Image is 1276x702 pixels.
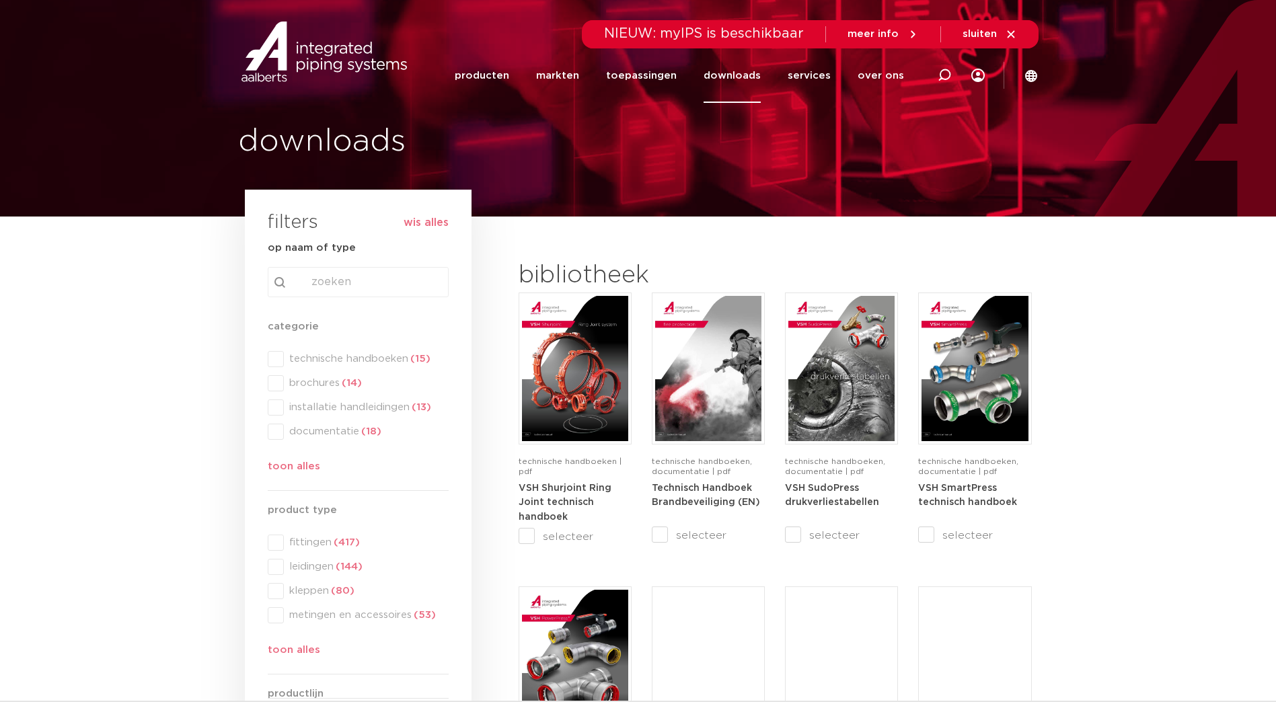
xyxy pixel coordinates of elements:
[606,48,677,103] a: toepassingen
[519,260,758,292] h2: bibliotheek
[848,28,919,40] a: meer info
[785,527,898,543] label: selecteer
[785,483,879,508] a: VSH SudoPress drukverliestabellen
[918,483,1017,508] strong: VSH SmartPress technisch handboek
[238,120,632,163] h1: downloads
[963,28,1017,40] a: sluiten
[268,207,318,239] h3: filters
[848,29,899,39] span: meer info
[788,296,895,441] img: VSH-SudoPress_A4PLT_5007706_2024-2.0_NL-pdf.jpg
[971,48,985,103] div: my IPS
[785,457,885,475] span: technische handboeken, documentatie | pdf
[652,457,752,475] span: technische handboeken, documentatie | pdf
[655,296,761,441] img: FireProtection_A4TM_5007915_2025_2.0_EN-1-pdf.jpg
[858,48,904,103] a: over ons
[922,296,1028,441] img: VSH-SmartPress_A4TM_5009301_2023_2.0-EN-pdf.jpg
[519,457,622,475] span: technische handboeken | pdf
[604,27,804,40] span: NIEUW: myIPS is beschikbaar
[963,29,997,39] span: sluiten
[652,527,765,543] label: selecteer
[455,48,509,103] a: producten
[918,527,1031,543] label: selecteer
[519,483,611,522] a: VSH Shurjoint Ring Joint technisch handboek
[519,483,611,522] strong: VSH Shurjoint Ring Joint technisch handboek
[268,243,356,253] strong: op naam of type
[918,483,1017,508] a: VSH SmartPress technisch handboek
[785,483,879,508] strong: VSH SudoPress drukverliestabellen
[536,48,579,103] a: markten
[788,48,831,103] a: services
[652,483,760,508] a: Technisch Handboek Brandbeveiliging (EN)
[519,529,632,545] label: selecteer
[652,483,760,508] strong: Technisch Handboek Brandbeveiliging (EN)
[918,457,1018,475] span: technische handboeken, documentatie | pdf
[704,48,761,103] a: downloads
[522,296,628,441] img: VSH-Shurjoint-RJ_A4TM_5011380_2025_1.1_EN-pdf.jpg
[455,48,904,103] nav: Menu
